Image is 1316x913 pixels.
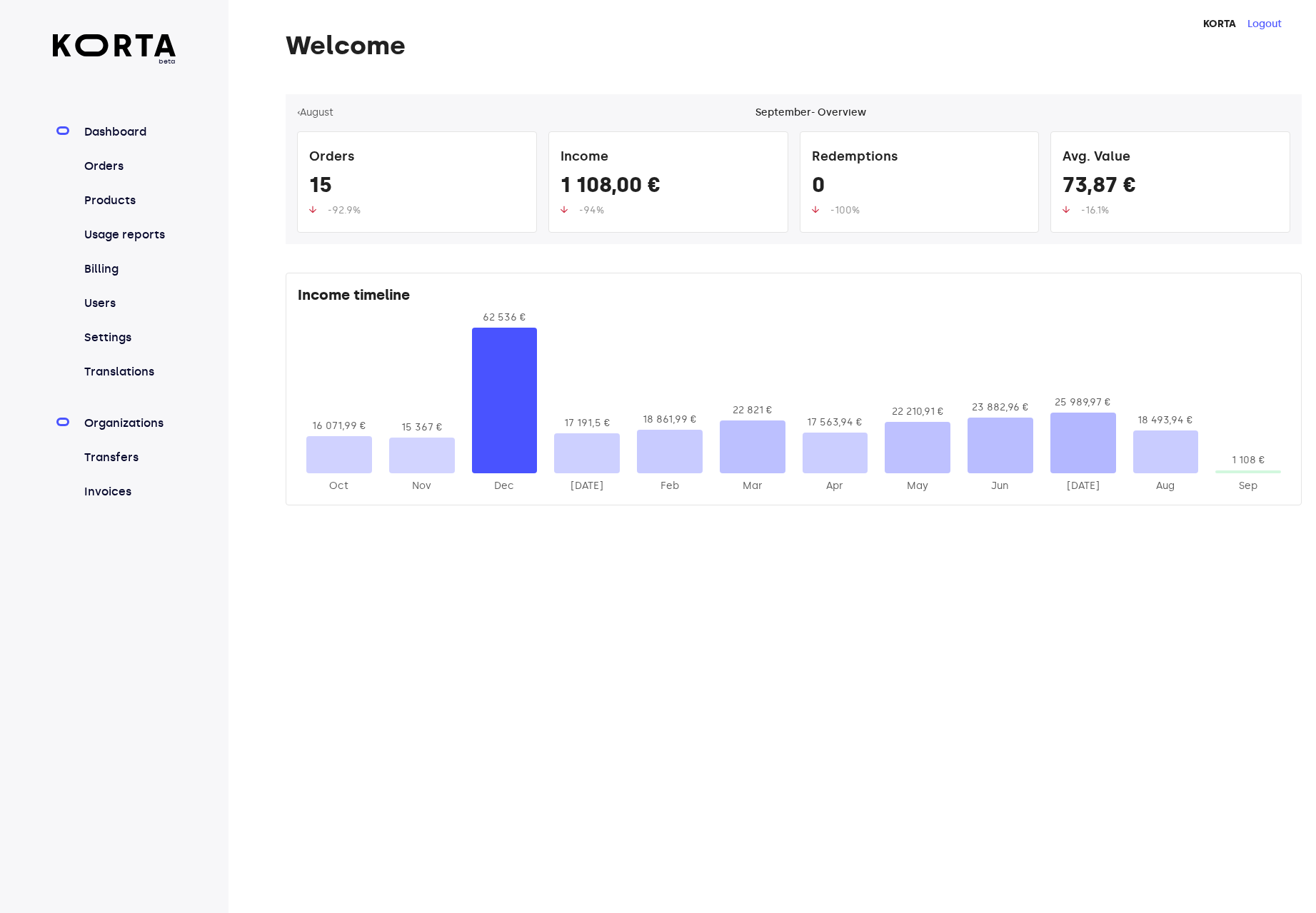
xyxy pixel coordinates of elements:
[306,479,372,493] div: 2024-Oct
[554,416,620,430] div: 17 191,5 €
[1247,17,1282,31] button: Logout
[81,449,176,466] a: Transfers
[81,483,176,500] a: Invoices
[803,479,868,493] div: 2025-Apr
[561,206,568,213] img: up
[637,479,703,493] div: 2025-Feb
[1133,479,1199,493] div: 2025-Aug
[53,56,176,66] span: beta
[328,204,361,216] span: -92.9%
[803,415,868,430] div: 17 563,94 €
[720,403,785,418] div: 22 821 €
[81,158,176,175] a: Orders
[309,206,316,213] img: up
[81,329,176,346] a: Settings
[306,419,372,433] div: 16 071,99 €
[472,311,538,325] div: 62 536 €
[1081,204,1109,216] span: -16.1%
[755,106,866,120] div: September - Overview
[1050,479,1116,493] div: 2025-Jul
[885,479,950,493] div: 2025-May
[812,206,819,213] img: up
[812,172,1028,203] div: 0
[286,31,1302,60] h1: Welcome
[968,400,1033,415] div: 23 882,96 €
[389,420,455,435] div: 15 367 €
[309,172,525,203] div: 15
[579,204,604,216] span: -94%
[298,285,1290,311] div: Income timeline
[1050,395,1116,410] div: 25 989,97 €
[81,226,176,243] a: Usage reports
[1215,453,1281,468] div: 1 108 €
[554,479,620,493] div: 2025-Jan
[297,106,333,120] button: ‹August
[81,261,176,278] a: Billing
[1203,18,1236,30] strong: KORTA
[389,479,455,493] div: 2024-Nov
[720,479,785,493] div: 2025-Mar
[885,405,950,419] div: 22 210,91 €
[1063,172,1278,203] div: 73,87 €
[1215,479,1281,493] div: 2025-Sep
[1133,413,1199,428] div: 18 493,94 €
[81,415,176,432] a: Organizations
[81,123,176,141] a: Dashboard
[53,34,176,66] a: beta
[561,172,776,203] div: 1 108,00 €
[1063,206,1070,213] img: up
[81,295,176,312] a: Users
[637,413,703,427] div: 18 861,99 €
[53,34,176,56] img: Korta
[1063,143,1278,172] div: Avg. Value
[309,143,525,172] div: Orders
[81,363,176,380] a: Translations
[81,192,176,209] a: Products
[830,204,860,216] span: -100%
[968,479,1033,493] div: 2025-Jun
[561,143,776,172] div: Income
[472,479,538,493] div: 2024-Dec
[812,143,1028,172] div: Redemptions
